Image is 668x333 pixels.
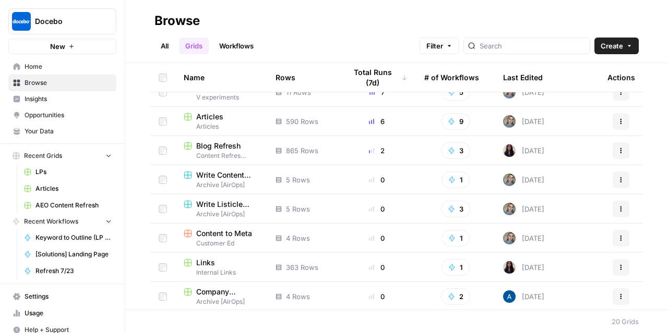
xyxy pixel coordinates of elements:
[196,199,259,209] span: Write Listicle Articles
[184,209,259,219] span: Archive [AirOps]
[594,38,639,54] button: Create
[25,62,112,71] span: Home
[286,116,318,127] span: 590 Rows
[426,41,443,51] span: Filter
[184,170,259,190] a: Write Content BriefsArchive [AirOps]
[8,107,116,124] a: Opportunities
[503,144,544,157] div: [DATE]
[346,116,408,127] div: 6
[503,261,516,274] img: rox323kbkgutb4wcij4krxobkpon
[19,197,116,214] a: AEO Content Refresh
[503,290,516,303] img: he81ibor8lsei4p3qvg4ugbvimgp
[19,164,116,180] a: LPs
[8,305,116,322] a: Usage
[25,110,112,120] span: Opportunities
[184,268,259,277] span: Internal Links
[442,259,470,276] button: 1
[184,122,259,131] span: Articles
[503,232,516,244] img: a3m8ukwwqy06crpq9wigr246ip90
[8,58,116,75] a: Home
[184,141,259,161] a: Blog RefreshContent Refresh Workflows
[8,148,116,164] button: Recent Grids
[19,180,116,197] a: Articles
[50,41,65,52] span: New
[25,292,112,301] span: Settings
[441,113,470,130] button: 9
[196,257,215,268] span: Links
[8,39,116,54] button: New
[441,288,470,305] button: 2
[25,78,112,88] span: Browse
[19,263,116,279] a: Refresh 7/23
[184,93,259,102] span: V experiments
[346,63,408,92] div: Total Runs (7d)
[35,16,98,27] span: Docebo
[184,257,259,277] a: LinksInternal Links
[346,204,408,214] div: 0
[184,151,259,161] span: Content Refresh Workflows
[424,63,479,92] div: # of Workflows
[213,38,260,54] a: Workflows
[286,262,318,273] span: 363 Rows
[25,94,112,104] span: Insights
[441,201,470,217] button: 3
[286,233,310,243] span: 4 Rows
[503,174,516,186] img: a3m8ukwwqy06crpq9wigr246ip90
[286,145,318,156] span: 865 Rows
[442,230,470,246] button: 1
[480,41,586,51] input: Search
[196,170,259,180] span: Write Content Briefs
[503,63,543,92] div: Last Edited
[184,239,259,248] span: Customer Ed
[154,13,200,29] div: Browse
[503,290,544,303] div: [DATE]
[24,217,78,226] span: Recent Workflows
[276,63,295,92] div: Rows
[184,63,259,92] div: Name
[184,297,259,306] span: Archive [AirOps]
[503,144,516,157] img: rox323kbkgutb4wcij4krxobkpon
[420,38,459,54] button: Filter
[184,199,259,219] a: Write Listicle ArticlesArchive [AirOps]
[24,151,62,161] span: Recent Grids
[19,246,116,263] a: [Solutions] Landing Page
[442,171,470,188] button: 1
[503,174,544,186] div: [DATE]
[8,123,116,140] a: Your Data
[286,175,310,185] span: 5 Rows
[503,115,516,128] img: a3m8ukwwqy06crpq9wigr246ip90
[346,175,408,185] div: 0
[346,262,408,273] div: 0
[35,250,112,259] span: [Solutions] Landing Page
[184,228,259,248] a: Content to MetaCustomer Ed
[8,8,116,34] button: Workspace: Docebo
[8,214,116,229] button: Recent Workflows
[184,112,259,131] a: ArticlesArticles
[503,115,544,128] div: [DATE]
[612,316,639,327] div: 20 Grids
[346,145,408,156] div: 2
[8,75,116,91] a: Browse
[8,288,116,305] a: Settings
[25,309,112,318] span: Usage
[179,38,209,54] a: Grids
[35,266,112,276] span: Refresh 7/23
[346,233,408,243] div: 0
[184,180,259,190] span: Archive [AirOps]
[503,232,544,244] div: [DATE]
[503,203,516,215] img: a3m8ukwwqy06crpq9wigr246ip90
[441,142,470,159] button: 3
[196,141,241,151] span: Blog Refresh
[503,203,544,215] div: [DATE]
[8,91,116,107] a: Insights
[25,127,112,136] span: Your Data
[35,184,112,193] span: Articles
[12,12,31,31] img: Docebo Logo
[196,287,259,297] span: Company Researcher Grid
[196,112,223,122] span: Articles
[184,287,259,306] a: Company Researcher GridArchive [AirOps]
[601,41,623,51] span: Create
[35,167,112,177] span: LPs
[346,291,408,302] div: 0
[503,261,544,274] div: [DATE]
